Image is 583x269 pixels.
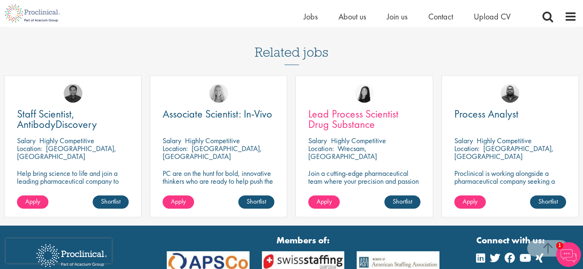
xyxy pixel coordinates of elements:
span: Location: [454,144,480,153]
p: [GEOGRAPHIC_DATA], [GEOGRAPHIC_DATA] [454,144,554,161]
a: Apply [308,195,340,209]
p: Highly Competitive [331,136,386,145]
img: Mike Raletz [64,84,82,103]
a: Apply [163,195,194,209]
a: Apply [17,195,48,209]
a: Shortlist [384,195,420,209]
span: Location: [163,144,188,153]
p: Highly Competitive [39,136,94,145]
span: Staff Scientist, AntibodyDiscovery [17,107,97,131]
p: [GEOGRAPHIC_DATA], [GEOGRAPHIC_DATA] [163,144,262,161]
strong: Members of: [167,234,440,247]
span: Salary [17,136,36,145]
a: Process Analyst [454,109,566,119]
span: Apply [25,197,40,206]
img: Chatbot [556,242,581,267]
span: Salary [163,136,181,145]
p: Join a cutting-edge pharmaceutical team where your precision and passion for quality will help sh... [308,169,420,201]
p: Wrecsam, [GEOGRAPHIC_DATA] [308,144,377,161]
span: Salary [454,136,473,145]
img: Shannon Briggs [209,84,228,103]
a: Shortlist [530,195,566,209]
p: Highly Competitive [477,136,532,145]
span: Associate Scientist: In-Vivo [163,107,272,121]
p: [GEOGRAPHIC_DATA], [GEOGRAPHIC_DATA] [17,144,116,161]
h3: Related jobs [255,24,329,65]
span: Salary [308,136,327,145]
span: Lead Process Scientist Drug Substance [308,107,398,131]
iframe: reCAPTCHA [6,238,112,263]
span: Apply [317,197,331,206]
a: Jobs [304,11,318,22]
a: Shortlist [238,195,274,209]
p: Proclinical is working alongside a pharmaceutical company seeking a Process Analyst to join their... [454,169,566,201]
a: Upload CV [474,11,511,22]
a: Shortlist [93,195,129,209]
a: About us [338,11,366,22]
img: Ashley Bennett [501,84,519,103]
a: Join us [387,11,408,22]
span: Apply [463,197,477,206]
img: Numhom Sudsok [355,84,374,103]
span: Location: [17,144,42,153]
a: Lead Process Scientist Drug Substance [308,109,420,130]
a: Associate Scientist: In-Vivo [163,109,274,119]
span: Location: [308,144,333,153]
a: Contact [428,11,453,22]
a: Apply [454,195,486,209]
span: Apply [171,197,186,206]
p: Highly Competitive [185,136,240,145]
p: Help bring science to life and join a leading pharmaceutical company to play a key role in delive... [17,169,129,209]
span: 1 [556,242,563,249]
p: PC are on the hunt for bold, innovative thinkers who are ready to help push the boundaries of sci... [163,169,274,201]
a: Staff Scientist, AntibodyDiscovery [17,109,129,130]
span: Process Analyst [454,107,518,121]
strong: Connect with us: [476,234,547,247]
